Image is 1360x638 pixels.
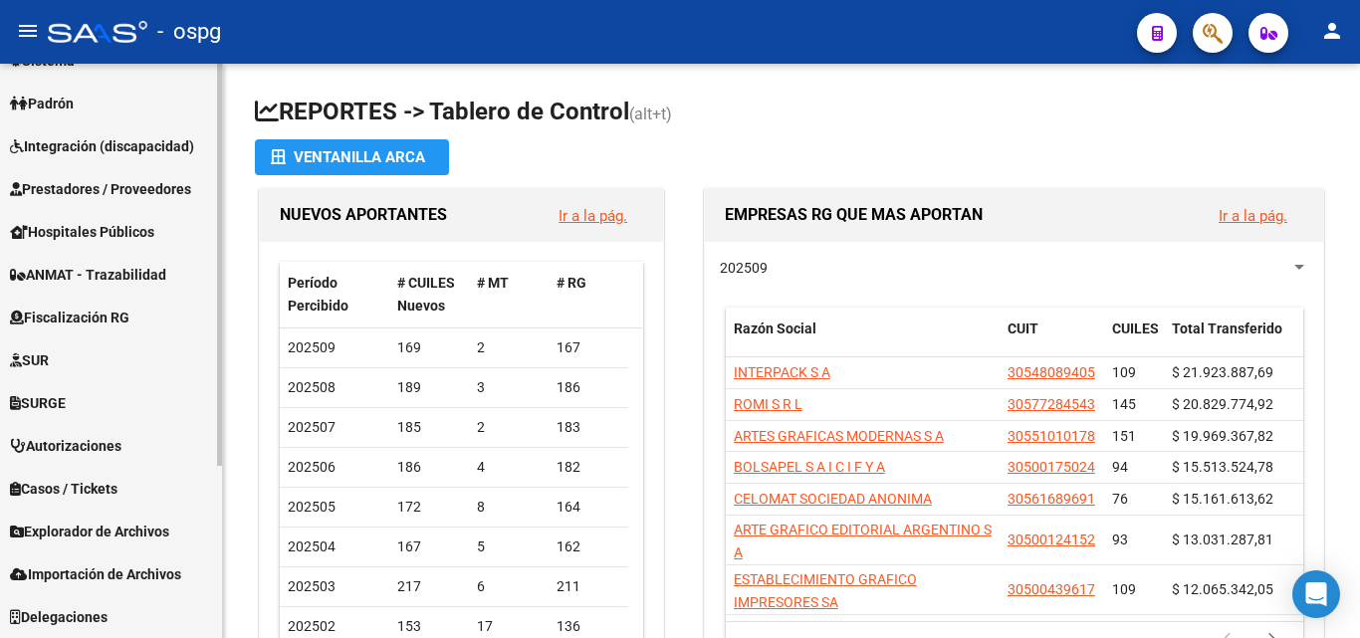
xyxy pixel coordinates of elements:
span: # MT [477,275,509,291]
span: ARTE GRAFICO EDITORIAL ARGENTINO S A [734,522,992,560]
span: ARTES GRAFICAS MODERNAS S A [734,428,944,444]
span: 109 [1112,364,1136,380]
span: EMPRESAS RG QUE MAS APORTAN [725,205,983,224]
mat-icon: person [1320,19,1344,43]
span: - ospg [157,10,221,54]
span: 202502 [288,618,336,634]
span: NUEVOS APORTANTES [280,205,447,224]
h1: REPORTES -> Tablero de Control [255,96,1328,130]
span: Padrón [10,93,74,114]
span: 93 [1112,532,1128,547]
datatable-header-cell: Total Transferido [1164,308,1303,373]
div: 186 [557,376,620,399]
datatable-header-cell: CUIT [1000,308,1104,373]
span: 202503 [288,578,336,594]
span: Hospitales Públicos [10,221,154,243]
div: 3 [477,376,541,399]
span: # RG [557,275,586,291]
a: Ir a la pág. [559,207,627,225]
span: ESTABLECIMIENTO GRAFICO IMPRESORES SA [734,571,917,610]
div: 185 [397,416,461,439]
span: Delegaciones [10,606,108,628]
span: $ 13.031.287,81 [1172,532,1273,547]
span: 30561689691 [1008,491,1095,507]
div: 153 [397,615,461,638]
span: CUILES [1112,320,1159,336]
datatable-header-cell: # CUILES Nuevos [389,262,469,327]
div: 167 [397,535,461,558]
span: Fiscalización RG [10,307,129,328]
span: Período Percibido [288,275,348,314]
span: CELOMAT SOCIEDAD ANONIMA [734,491,932,507]
span: Razón Social [734,320,816,336]
div: 136 [557,615,620,638]
span: $ 15.513.524,78 [1172,459,1273,475]
span: ANMAT - Trazabilidad [10,264,166,286]
datatable-header-cell: # MT [469,262,549,327]
div: 8 [477,496,541,519]
span: # CUILES Nuevos [397,275,455,314]
a: Ir a la pág. [1219,207,1287,225]
span: 202509 [288,339,336,355]
span: 30500175024 [1008,459,1095,475]
div: 189 [397,376,461,399]
button: Ir a la pág. [543,197,643,234]
div: 167 [557,336,620,359]
div: 182 [557,456,620,479]
datatable-header-cell: CUILES [1104,308,1164,373]
span: Prestadores / Proveedores [10,178,191,200]
span: 76 [1112,491,1128,507]
datatable-header-cell: Razón Social [726,308,1000,373]
span: Casos / Tickets [10,478,117,500]
button: Ventanilla ARCA [255,139,449,175]
div: 183 [557,416,620,439]
div: 217 [397,575,461,598]
mat-icon: menu [16,19,40,43]
span: $ 15.161.613,62 [1172,491,1273,507]
span: Total Transferido [1172,320,1282,336]
span: 30577284543 [1008,396,1095,412]
span: 202506 [288,459,336,475]
span: INTERPACK S A [734,364,830,380]
div: 5 [477,535,541,558]
span: ROMI S R L [734,396,802,412]
span: $ 12.065.342,05 [1172,581,1273,597]
span: 202504 [288,538,336,554]
div: Ventanilla ARCA [271,139,433,175]
span: 145 [1112,396,1136,412]
span: SURGE [10,392,66,414]
div: 172 [397,496,461,519]
span: $ 21.923.887,69 [1172,364,1273,380]
span: 202505 [288,499,336,515]
span: 202508 [288,379,336,395]
span: Autorizaciones [10,435,121,457]
div: 186 [397,456,461,479]
div: Open Intercom Messenger [1292,570,1340,618]
span: 151 [1112,428,1136,444]
span: 202507 [288,419,336,435]
div: 2 [477,416,541,439]
div: 169 [397,336,461,359]
button: Ir a la pág. [1203,197,1303,234]
datatable-header-cell: Período Percibido [280,262,389,327]
div: 17 [477,615,541,638]
span: Integración (discapacidad) [10,135,194,157]
div: 211 [557,575,620,598]
span: $ 19.969.367,82 [1172,428,1273,444]
span: 94 [1112,459,1128,475]
div: 4 [477,456,541,479]
span: 109 [1112,581,1136,597]
datatable-header-cell: # RG [549,262,628,327]
div: 164 [557,496,620,519]
span: BOLSAPEL S A I C I F Y A [734,459,885,475]
span: CUIT [1008,320,1038,336]
div: 6 [477,575,541,598]
span: 30548089405 [1008,364,1095,380]
span: 30551010178 [1008,428,1095,444]
div: 162 [557,535,620,558]
span: 202509 [720,260,768,276]
span: 30500124152 [1008,532,1095,547]
div: 2 [477,336,541,359]
span: (alt+t) [629,105,672,123]
span: 30500439617 [1008,581,1095,597]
